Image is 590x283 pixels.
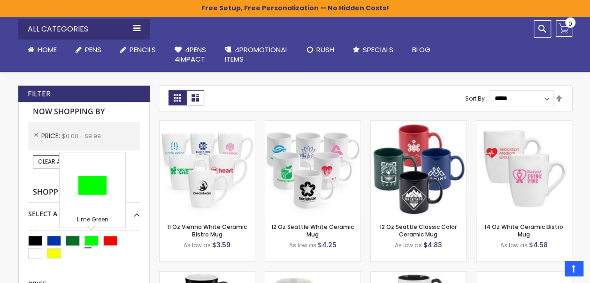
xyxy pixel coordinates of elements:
[215,39,298,70] a: 4PROMOTIONALITEMS
[225,45,288,64] span: 4PROMOTIONAL ITEMS
[167,223,247,238] a: 11 Oz Vienna White Ceramic Bistro Mug
[289,241,316,249] span: As low as
[568,19,572,28] span: 0
[371,120,466,128] a: 12 Oz Seattle Classic Color Ceramic Mug
[212,240,230,250] span: $3.59
[28,102,140,122] strong: Now Shopping by
[476,120,572,128] a: 14 Oz White Ceramic Bistro Mug
[529,240,548,250] span: $4.58
[169,90,186,105] strong: Grid
[423,240,442,250] span: $4.83
[41,131,62,141] span: Price
[412,45,430,55] span: Blog
[344,39,403,60] a: Specials
[18,19,150,39] div: All Categories
[111,39,165,60] a: Pencils
[476,271,572,279] a: 15 Oz SimpliColor Mug
[28,203,140,219] div: Select A Color
[476,121,572,216] img: 14 Oz White Ceramic Bistro Mug
[380,223,457,238] a: 12 Oz Seattle Classic Color Ceramic Mug
[298,39,344,60] a: Rush
[175,45,206,64] span: 4Pens 4impact
[165,39,215,70] a: 4Pens4impact
[265,271,360,279] a: 12 Oz SimpliColor Mug
[184,241,211,249] span: As low as
[500,241,528,249] span: As low as
[18,39,66,60] a: Home
[130,45,156,55] span: Pencils
[38,45,57,55] span: Home
[363,45,393,55] span: Specials
[465,94,485,102] label: Sort By
[62,216,123,225] div: Lime Green
[403,39,440,60] a: Blog
[160,271,255,279] a: 12 Oz Two-Tone Ceramic Mug
[33,155,70,168] a: Clear All
[318,240,337,250] span: $4.25
[85,45,101,55] span: Pens
[556,20,572,37] a: 0
[160,121,255,216] img: 11 Oz Vienna White Ceramic Bistro Mug
[62,132,101,140] span: $0.00 - $9.99
[484,223,563,238] a: 14 Oz White Ceramic Bistro Mug
[395,241,422,249] span: As low as
[66,39,111,60] a: Pens
[28,89,51,99] strong: Filter
[265,120,360,128] a: 12 Oz Seattle White Ceramic Mug
[316,45,334,55] span: Rush
[38,157,65,165] span: Clear All
[265,121,360,216] img: 12 Oz Seattle White Ceramic Mug
[513,258,590,283] iframe: Google Customer Reviews
[28,182,140,203] strong: Shopping Options
[160,120,255,128] a: 11 Oz Vienna White Ceramic Bistro Mug
[371,121,466,216] img: 12 Oz Seattle Classic Color Ceramic Mug
[271,223,354,238] a: 12 Oz Seattle White Ceramic Mug
[371,271,466,279] a: 16 Oz Two-Tone Ceramic Bistro Mug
